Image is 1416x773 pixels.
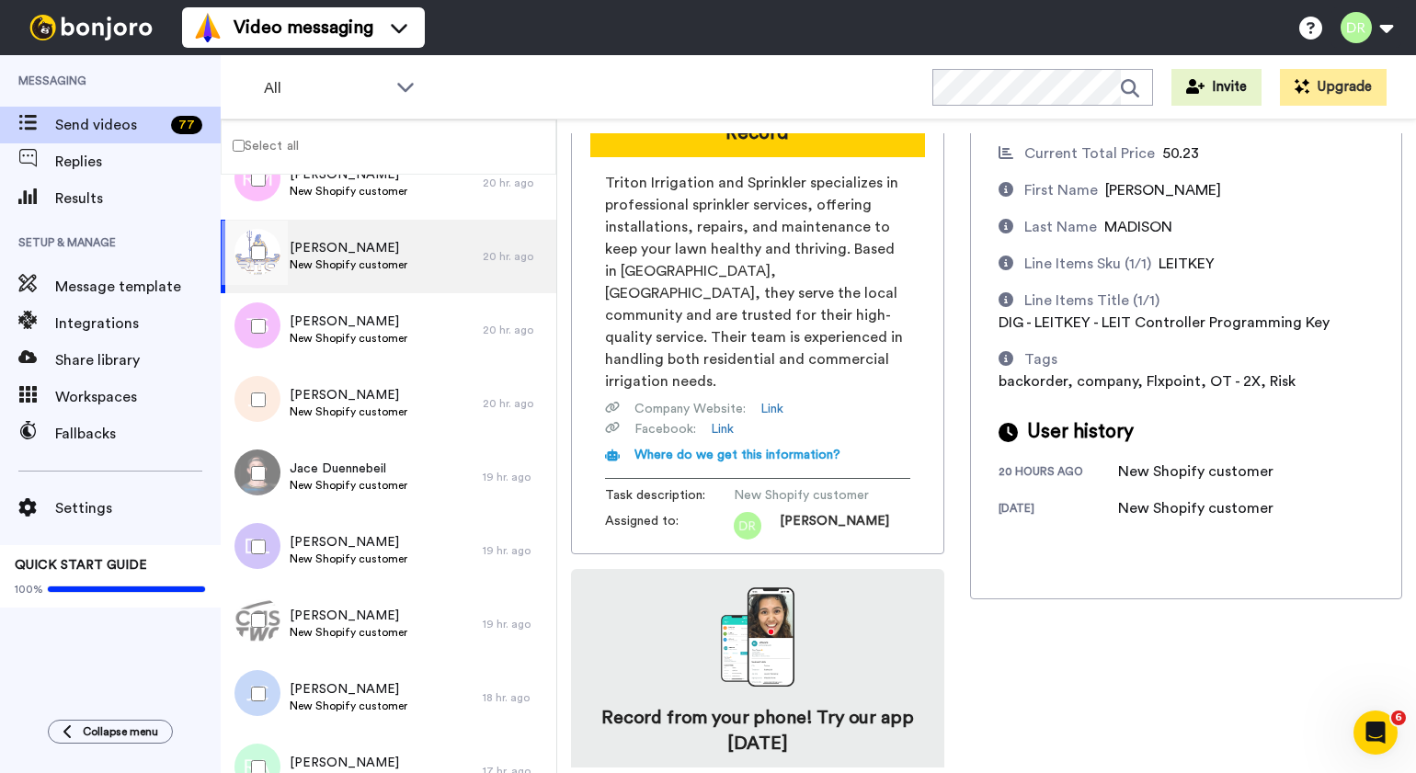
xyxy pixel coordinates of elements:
span: New Shopify customer [734,486,908,505]
div: 20 hr. ago [483,176,547,190]
div: Line Items Sku (1/1) [1024,253,1151,275]
span: [PERSON_NAME] [290,165,407,184]
span: New Shopify customer [290,184,407,199]
span: New Shopify customer [290,551,407,566]
span: [PERSON_NAME] [780,512,889,540]
a: Link [711,420,734,438]
img: vm-color.svg [193,13,223,42]
span: 100% [15,582,43,597]
span: Jace Duennebeil [290,460,407,478]
span: Where do we get this information? [634,449,840,461]
div: First Name [1024,179,1098,201]
span: Workspaces [55,386,221,408]
span: [PERSON_NAME] [290,754,407,772]
span: [PERSON_NAME] [290,533,407,551]
button: Upgrade [1280,69,1387,106]
span: LEITKEY [1159,256,1215,271]
div: 20 hours ago [999,464,1118,483]
div: 19 hr. ago [483,470,547,484]
span: Replies [55,151,221,173]
span: Facebook : [634,420,696,438]
div: 20 hr. ago [483,396,547,411]
span: [PERSON_NAME] [290,680,407,699]
img: bj-logo-header-white.svg [22,15,160,40]
label: Select all [222,134,299,156]
div: Tags [1024,348,1057,370]
span: Company Website : [634,400,746,418]
span: Settings [55,497,221,519]
span: Results [55,188,221,210]
div: Current Total Price [1024,142,1155,165]
span: All [264,77,387,99]
span: Task description : [605,486,734,505]
div: 77 [171,116,202,134]
div: Line Items Title (1/1) [1024,290,1159,312]
div: Last Name [1024,216,1097,238]
span: [PERSON_NAME] [290,313,407,331]
span: User history [1027,418,1134,446]
span: New Shopify customer [290,331,407,346]
div: New Shopify customer [1118,460,1273,483]
div: 20 hr. ago [483,323,547,337]
span: New Shopify customer [290,699,407,713]
span: Send videos [55,114,164,136]
span: [PERSON_NAME] [1105,183,1221,198]
span: Fallbacks [55,423,221,445]
div: 19 hr. ago [483,543,547,558]
button: Invite [1171,69,1262,106]
span: DIG - LEITKEY - LEIT Controller Programming Key [999,315,1330,330]
span: Triton Irrigation and Sprinkler specializes in professional sprinkler services, offering installa... [605,172,910,392]
div: [DATE] [999,501,1118,519]
span: QUICK START GUIDE [15,559,147,572]
img: dr.png [734,512,761,540]
span: New Shopify customer [290,404,407,419]
span: [PERSON_NAME] [290,386,407,404]
span: 6 [1391,710,1406,725]
span: Assigned to: [605,512,734,540]
div: 18 hr. ago [483,690,547,705]
span: 50.23 [1162,146,1199,161]
button: Record [590,109,925,157]
div: 19 hr. ago [483,617,547,631]
span: Video messaging [234,15,373,40]
a: Link [760,400,783,418]
span: New Shopify customer [290,625,407,640]
span: Share library [55,349,221,371]
div: 20 hr. ago [483,249,547,264]
span: Collapse menu [83,724,158,739]
span: [PERSON_NAME] [290,607,407,625]
span: [PERSON_NAME] [290,239,407,257]
span: New Shopify customer [290,478,407,493]
span: Message template [55,276,221,298]
h4: Record from your phone! Try our app [DATE] [589,705,926,756]
span: Integrations [55,313,221,335]
span: backorder, company, Flxpoint, OT - 2X, Risk [999,374,1296,389]
button: Collapse menu [48,720,173,744]
span: MADISON [1104,220,1172,234]
input: Select all [233,140,245,152]
span: New Shopify customer [290,257,407,272]
iframe: Intercom live chat [1353,710,1398,755]
div: New Shopify customer [1118,497,1273,519]
img: download [721,587,794,687]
